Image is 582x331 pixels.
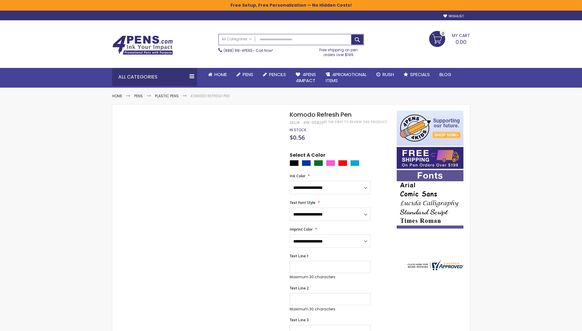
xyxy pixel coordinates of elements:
span: Komodo Refresh Pen [290,110,352,119]
div: All Categories [112,68,197,86]
img: Free shipping on orders over $199 [397,147,463,169]
a: All Categories [219,34,255,44]
div: Blue [302,160,311,166]
div: Free shipping on pen orders over $199 [313,45,364,57]
span: 0 [442,31,444,36]
a: (888) 88-4PENS [224,48,253,53]
span: Home [214,71,227,78]
span: 0.00 [456,38,466,46]
div: Pink [326,160,335,166]
span: Text Font Style [290,200,315,205]
div: Availability [290,128,306,132]
span: Text Line 3 [290,317,309,323]
div: Turquoise [350,160,359,166]
a: Pens [232,68,258,81]
div: Green [314,160,323,166]
span: Select A Color [290,152,325,160]
span: 4PROMOTIONAL ITEMS [326,71,367,84]
img: 4Pens Custom Pens and Promotional Products [112,35,173,55]
span: All Categories [222,37,252,42]
span: Blog [439,71,451,78]
span: Rush [382,71,394,78]
span: Imprint Color [290,227,313,232]
span: - Call Now! [224,48,273,53]
span: In stock [290,127,306,132]
a: Blog [435,68,456,81]
a: Home [203,68,232,81]
img: font-personalization-examples [397,170,463,229]
span: Text Line 2 [290,286,309,291]
a: 4PROMOTIONALITEMS [321,68,372,88]
a: Pens [134,93,143,99]
span: Pencils [269,71,286,78]
a: Specials [399,68,435,81]
a: Pencils [258,68,291,81]
img: 4pens 4 kids [397,111,463,146]
p: Maximum 30 characters [290,307,370,312]
a: Be the first to review this product [323,120,387,124]
span: Text Line 1 [290,253,309,259]
a: 4Pens4impact [291,68,321,88]
div: Red [338,160,347,166]
div: 4PK-55823 [303,120,323,125]
li: Komodo Refresh Pen [191,94,230,99]
a: Wishlist [443,14,464,18]
img: 4pens.com widget logo [406,260,464,270]
span: $0.56 [290,133,305,142]
span: Pens [243,71,253,78]
a: Plastic Pens [155,93,179,99]
a: 0.00 0 [429,31,470,46]
span: 4Pens 4impact [296,71,316,84]
a: Rush [372,68,399,81]
a: Home [112,93,122,99]
div: Black [290,160,299,166]
span: Specials [410,71,430,78]
a: 4pens.com certificate URL [406,266,464,272]
p: Maximum 30 characters [290,275,370,279]
span: Ink Color [290,173,305,179]
strong: SKU [290,120,301,125]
